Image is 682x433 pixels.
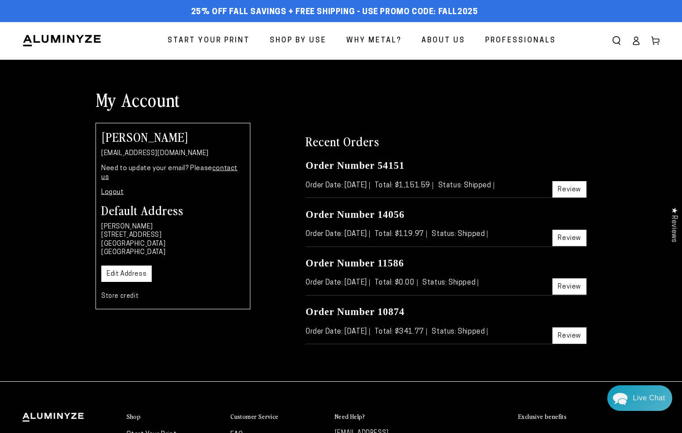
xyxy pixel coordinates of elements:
span: Order Date: [DATE] [306,231,370,238]
a: Professionals [479,29,563,53]
a: Store credit [101,293,138,300]
div: We usually reply in a few minutes at this time of day. [13,41,175,49]
a: Send a Message [60,266,129,281]
span: Order Date: [DATE] [306,279,370,286]
h2: Customer Service [230,413,278,421]
summary: Exclusive benefits [518,413,660,421]
h1: My Account [96,88,586,111]
div: Click to open Judge.me floating reviews tab [665,200,682,249]
a: contact us [101,165,238,181]
a: Edit Address [101,266,152,282]
span: About Us [421,34,465,47]
h2: Exclusive benefits [518,413,567,421]
span: Status: Shipped [432,231,487,238]
a: Review [552,278,586,295]
span: Status: Shipped [432,328,487,335]
span: Total: $119.97 [375,231,426,238]
a: Order Number 54151 [306,160,405,171]
p: Hi [PERSON_NAME], We appreciate you reaching out. Unfortunately, no. We do not do custom sizes. [29,96,172,105]
div: Chat widget toggle [607,385,672,411]
span: Why Metal? [346,34,402,47]
h2: Need Help? [335,413,365,421]
a: Order Number 10874 [306,306,405,317]
p: Need to update your email? Please [101,164,245,182]
span: We run on [68,253,119,258]
div: Contact Us Directly [633,385,665,411]
img: Aluminyze [22,34,102,47]
img: fba842a801236a3782a25bbf40121a09 [29,87,38,95]
a: Order Number 14056 [306,209,405,220]
span: Order Date: [DATE] [306,328,370,335]
span: Status: Shipped [438,182,494,189]
span: 25% off FALL Savings + Free Shipping - Use Promo Code: FALL2025 [191,8,478,17]
img: Helga [101,13,124,36]
div: Recent Conversations [18,71,169,79]
summary: Need Help? [335,413,430,421]
div: [PERSON_NAME] [40,87,156,95]
summary: Shop [126,413,222,421]
img: Marie J [83,13,106,36]
a: Start Your Print [161,29,257,53]
span: Total: $341.77 [375,328,426,335]
h2: Shop [126,413,141,421]
span: Professionals [485,34,556,47]
span: Order Date: [DATE] [306,182,370,189]
a: Review [552,230,586,246]
a: About Us [415,29,472,53]
a: Review [552,181,586,198]
summary: Customer Service [230,413,326,421]
div: [DATE] [156,88,172,95]
img: John [64,13,87,36]
a: Shop By Use [263,29,333,53]
a: Logout [101,189,124,196]
p: [EMAIL_ADDRESS][DOMAIN_NAME] [101,149,245,158]
span: Total: $1,151.59 [375,182,433,189]
a: Why Metal? [340,29,408,53]
summary: Search our site [607,31,626,50]
p: [PERSON_NAME] [STREET_ADDRESS] [GEOGRAPHIC_DATA] [GEOGRAPHIC_DATA] [101,223,245,257]
span: Total: $0.00 [375,279,417,286]
span: Status: Shipped [422,279,478,286]
h2: [PERSON_NAME] [101,130,245,143]
span: Start Your Print [168,34,250,47]
a: Order Number 11586 [306,258,404,269]
h3: Default Address [101,204,245,216]
a: Review [552,327,586,344]
span: Shop By Use [270,34,326,47]
span: Re:amaze [95,251,119,259]
h2: Recent Orders [306,133,586,149]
